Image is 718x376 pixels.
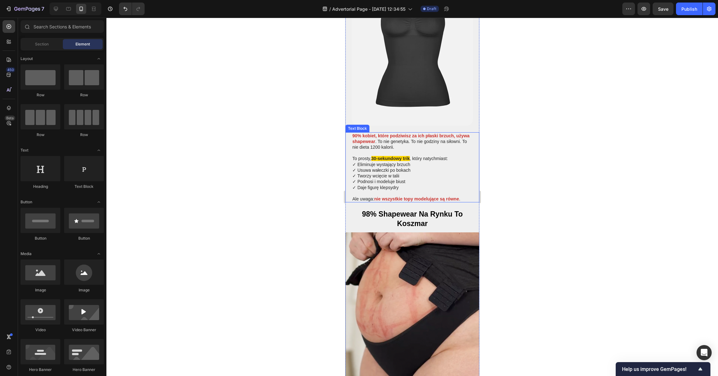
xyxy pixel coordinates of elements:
[21,132,60,138] div: Row
[1,108,23,114] div: Text Block
[64,327,104,333] div: Video Banner
[6,115,128,185] div: Rich Text Editor. Editing area: main
[21,20,104,33] input: Search Sections & Elements
[427,6,436,12] span: Draft
[21,236,60,241] div: Button
[21,199,32,205] span: Button
[345,18,479,376] iframe: Design area
[41,5,44,13] p: 7
[21,367,60,373] div: Hero Banner
[7,144,127,173] p: ✓ Eliminuje wystający brzuch ✓ Usuwa wałeczki po bokach ✓ Tworzy wcięcie w talii ✓ Podnosi i mode...
[26,138,64,143] strong: 30-sekundowy trik
[681,6,697,12] div: Publish
[94,145,104,155] span: Toggle open
[3,3,47,15] button: 7
[329,6,331,12] span: /
[16,192,117,210] strong: 98% Shapewear Na Rynku To Koszmar
[7,178,127,184] p: Ale uwaga: .
[653,3,673,15] button: Save
[35,41,49,47] span: Section
[658,6,668,12] span: Save
[94,54,104,64] span: Toggle open
[5,116,15,121] div: Beta
[119,3,145,15] div: Undo/Redo
[7,138,127,144] p: To prosty, , który natychmiast:
[21,184,60,189] div: Heading
[64,236,104,241] div: Button
[7,116,124,126] strong: 90% kobiet, które podziwisz za ich płaski brzuch, używa shapewear
[21,327,60,333] div: Video
[676,3,703,15] button: Publish
[94,249,104,259] span: Toggle open
[21,56,33,62] span: Layout
[21,251,32,257] span: Media
[64,132,104,138] div: Row
[64,367,104,373] div: Hero Banner
[94,197,104,207] span: Toggle open
[64,184,104,189] div: Text Block
[64,287,104,293] div: Image
[622,365,704,373] button: Show survey - Help us improve GemPages!
[7,115,127,133] p: . To nie genetyka. To nie godziny na siłowni. To nie dieta 1200 kalorii.
[6,67,15,72] div: 450
[332,6,405,12] span: Advertorial Page - [DATE] 12:34:55
[29,179,113,184] strong: nie wszystkie topy modelujące są równe
[21,287,60,293] div: Image
[64,92,104,98] div: Row
[21,92,60,98] div: Row
[75,41,90,47] span: Element
[622,366,697,372] span: Help us improve GemPages!
[21,147,28,153] span: Text
[697,345,712,360] div: Open Intercom Messenger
